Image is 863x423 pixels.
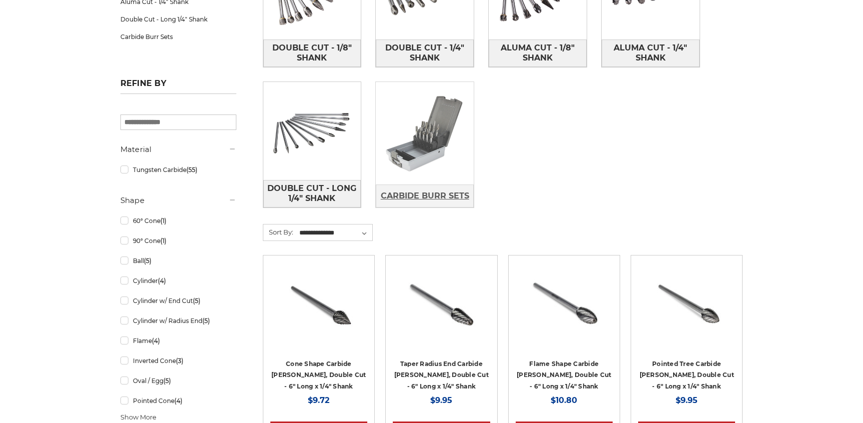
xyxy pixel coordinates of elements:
span: Double Cut - 1/8" Shank [264,39,361,66]
span: (5) [163,377,171,384]
a: Inverted Cone [120,352,236,369]
img: Carbide Burr Sets [376,84,474,182]
a: Taper Radius End Carbide [PERSON_NAME], Double Cut - 6" Long x 1/4" Shank [394,360,489,390]
span: Double Cut - Long 1/4" Shank [264,180,361,207]
select: Sort By: [298,225,372,240]
a: CBSH-5DL Long reach double cut carbide rotary burr, flame shape 1/4 inch shank [516,262,613,359]
a: Carbide Burr Sets [120,28,236,45]
a: Carbide Burr Sets [376,184,474,207]
span: (5) [202,317,210,324]
span: Carbide Burr Sets [381,187,469,204]
img: CBSM-5DL Long reach double cut carbide rotary burr, cone shape 1/4 inch shank [279,262,359,342]
span: (5) [193,297,200,304]
a: Ball [120,252,236,269]
a: Double Cut - Long 1/4" Shank [263,180,361,207]
a: Tungsten Carbide [120,161,236,178]
img: CBSL-4DL Long reach double cut carbide rotary burr, taper radius end shape 1/4 inch shank [401,262,481,342]
a: Double Cut - 1/8" Shank [263,39,361,67]
span: (1) [160,237,166,244]
span: Aluma Cut - 1/4" Shank [602,39,699,66]
span: $9.95 [430,395,452,405]
span: (5) [144,257,151,264]
a: Flame Shape Carbide [PERSON_NAME], Double Cut - 6" Long x 1/4" Shank [517,360,611,390]
label: Sort By: [263,224,293,239]
a: Cylinder w/ Radius End [120,312,236,329]
a: CBSL-4DL Long reach double cut carbide rotary burr, taper radius end shape 1/4 inch shank [393,262,490,359]
img: CBSH-5DL Long reach double cut carbide rotary burr, flame shape 1/4 inch shank [524,262,604,342]
a: Double Cut - Long 1/4" Shank [120,10,236,28]
a: Aluma Cut - 1/8" Shank [489,39,587,67]
a: Cylinder [120,272,236,289]
span: Show More [120,412,156,422]
span: (4) [174,397,182,404]
a: Aluma Cut - 1/4" Shank [602,39,700,67]
a: Cone Shape Carbide [PERSON_NAME], Double Cut - 6" Long x 1/4" Shank [271,360,366,390]
span: $10.80 [551,395,577,405]
a: Flame [120,332,236,349]
h5: Shape [120,194,236,206]
span: $9.72 [308,395,329,405]
h5: Refine by [120,78,236,94]
a: CBSM-5DL Long reach double cut carbide rotary burr, cone shape 1/4 inch shank [270,262,367,359]
a: Double Cut - 1/4" Shank [376,39,474,67]
a: 60° Cone [120,212,236,229]
span: $9.95 [676,395,698,405]
span: (1) [160,217,166,224]
span: (55) [186,166,197,173]
a: CBSG-5DL Long reach double cut carbide rotary burr, pointed tree shape 1/4 inch shank [638,262,735,359]
span: Aluma Cut - 1/8" Shank [489,39,586,66]
span: (3) [176,357,183,364]
span: (4) [158,277,166,284]
img: Double Cut - Long 1/4" Shank [263,82,361,180]
a: Oval / Egg [120,372,236,389]
a: Pointed Cone [120,392,236,409]
span: Double Cut - 1/4" Shank [376,39,473,66]
img: CBSG-5DL Long reach double cut carbide rotary burr, pointed tree shape 1/4 inch shank [647,262,727,342]
a: Cylinder w/ End Cut [120,292,236,309]
span: (4) [152,337,160,344]
a: Pointed Tree Carbide [PERSON_NAME], Double Cut - 6" Long x 1/4" Shank [640,360,734,390]
h5: Material [120,143,236,155]
a: 90° Cone [120,232,236,249]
